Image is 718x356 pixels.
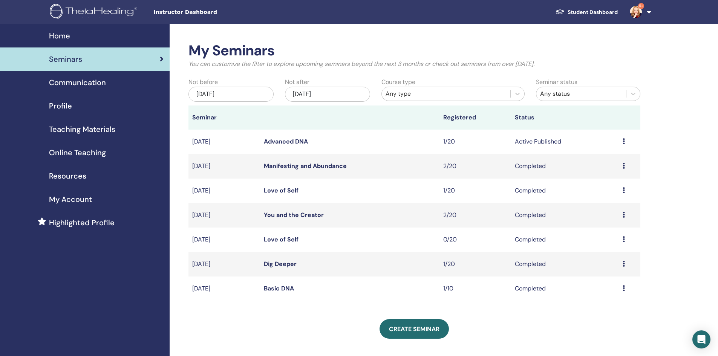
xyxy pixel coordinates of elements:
a: Create seminar [380,319,449,339]
label: Course type [381,78,415,87]
label: Not after [285,78,309,87]
div: Open Intercom Messenger [692,330,710,348]
p: You can customize the filter to explore upcoming seminars beyond the next 3 months or check out s... [188,60,640,69]
a: Basic DNA [264,284,294,292]
span: Online Teaching [49,147,106,158]
div: Any status [540,89,622,98]
span: Seminars [49,53,82,65]
th: Status [511,105,618,130]
span: My Account [49,194,92,205]
img: logo.png [50,4,140,21]
td: 0/20 [439,228,511,252]
td: Active Published [511,130,618,154]
td: [DATE] [188,252,260,277]
span: Resources [49,170,86,182]
div: Any type [386,89,507,98]
td: [DATE] [188,130,260,154]
span: Teaching Materials [49,124,115,135]
td: [DATE] [188,179,260,203]
td: [DATE] [188,228,260,252]
img: graduation-cap-white.svg [556,9,565,15]
div: [DATE] [188,87,274,102]
a: Manifesting and Abundance [264,162,347,170]
span: Profile [49,100,72,112]
td: 1/10 [439,277,511,301]
div: [DATE] [285,87,370,102]
span: Instructor Dashboard [153,8,266,16]
a: You and the Creator [264,211,324,219]
td: Completed [511,277,618,301]
span: Home [49,30,70,41]
span: Create seminar [389,325,439,333]
a: Advanced DNA [264,138,308,145]
td: [DATE] [188,154,260,179]
td: Completed [511,228,618,252]
label: Not before [188,78,218,87]
td: 1/20 [439,252,511,277]
td: 1/20 [439,130,511,154]
td: [DATE] [188,277,260,301]
td: 2/20 [439,203,511,228]
a: Love of Self [264,186,299,194]
td: [DATE] [188,203,260,228]
td: Completed [511,252,618,277]
td: 2/20 [439,154,511,179]
span: 9+ [638,3,644,9]
td: 1/20 [439,179,511,203]
th: Seminar [188,105,260,130]
img: default.jpg [630,6,642,18]
th: Registered [439,105,511,130]
span: Communication [49,77,106,88]
td: Completed [511,179,618,203]
td: Completed [511,154,618,179]
td: Completed [511,203,618,228]
span: Highlighted Profile [49,217,115,228]
a: Student Dashboard [550,5,624,19]
label: Seminar status [536,78,577,87]
a: Dig Deeper [264,260,297,268]
a: Love of Self [264,235,299,243]
h2: My Seminars [188,42,640,60]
